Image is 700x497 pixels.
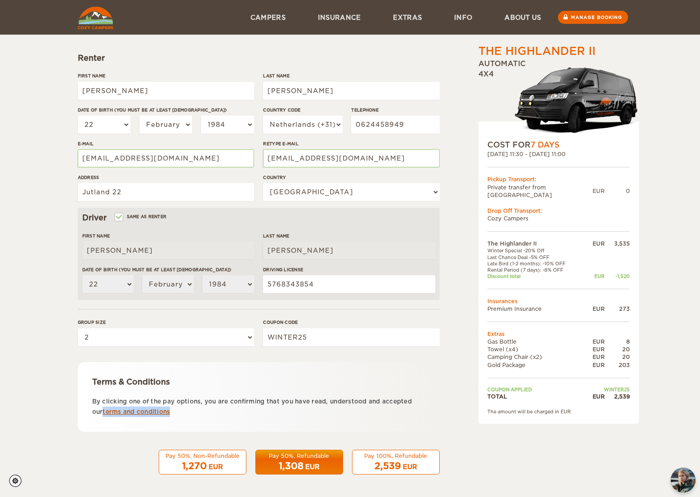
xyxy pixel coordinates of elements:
td: Coupon applied [487,386,584,393]
td: Discount total [487,273,584,279]
label: Same as renter [116,212,167,221]
div: EUR [584,393,604,400]
div: 20 [605,353,630,361]
td: Gas Bottle [487,338,584,345]
div: [DATE] 11:30 - [DATE] 11:00 [487,150,630,158]
a: Manage booking [558,11,628,24]
div: 273 [605,305,630,313]
label: First Name [82,233,254,239]
input: e.g. example@example.com [78,149,254,167]
td: Extras [487,330,630,338]
div: The Highlander II [478,44,596,59]
input: e.g. William [78,82,254,100]
div: Terms & Conditions [92,376,425,387]
td: Late Bird (1-2 months): -10% OFF [487,260,584,267]
div: 203 [605,361,630,369]
td: Winter Special -20% Off [487,247,584,254]
div: EUR [584,345,604,353]
div: EUR [584,273,604,279]
div: EUR [584,305,604,313]
div: 20 [605,345,630,353]
td: Towel (x4) [487,345,584,353]
div: Renter [78,53,440,63]
input: e.g. example@example.com [263,149,439,167]
div: Pay 50%, Refundable [261,452,337,460]
img: Freyja at Cozy Campers [671,468,696,493]
label: Country Code [263,107,342,113]
label: Driving License [263,266,435,273]
div: Automatic 4x4 [478,59,639,139]
label: Address [78,174,254,181]
span: 2,539 [375,461,401,471]
div: The amount will be charged in EUR [487,408,630,415]
input: e.g. 1 234 567 890 [351,116,439,134]
input: e.g. 14789654B [263,275,435,293]
td: WINTER25 [584,386,629,393]
label: E-mail [78,140,254,147]
input: e.g. Smith [263,82,439,100]
div: EUR [584,338,604,345]
div: EUR [209,462,223,471]
div: EUR [584,353,604,361]
td: Premium Insurance [487,305,584,313]
td: Camping Chair (x2) [487,353,584,361]
button: Pay 100%, Refundable 2,539 EUR [352,450,440,475]
div: 2,539 [605,393,630,400]
span: 7 Days [531,140,559,149]
img: Cozy Campers [78,7,113,29]
label: Group size [78,319,254,326]
td: The Highlander II [487,240,584,247]
button: Pay 50%, Refundable 1,308 EUR [255,450,343,475]
label: Retype E-mail [263,140,439,147]
label: Last Name [263,72,439,79]
input: e.g. Street, City, Zip Code [78,183,254,201]
td: Private transfer from [GEOGRAPHIC_DATA] [487,184,593,199]
td: Cozy Campers [487,215,630,222]
label: Date of birth (You must be at least [DEMOGRAPHIC_DATA]) [82,266,254,273]
a: terms and conditions [103,408,170,415]
label: Last Name [263,233,435,239]
img: stor-langur-223.png [514,62,639,139]
label: Date of birth (You must be at least [DEMOGRAPHIC_DATA]) [78,107,254,113]
input: e.g. William [82,242,254,260]
div: -1,520 [605,273,630,279]
td: Gold Package [487,361,584,369]
div: Drop Off Transport: [487,207,630,215]
div: Driver [82,212,435,223]
label: Telephone [351,107,439,113]
td: Last Chance Deal -5% OFF [487,254,584,260]
div: Pay 50%, Non-Refundable [165,452,241,460]
div: COST FOR [487,139,630,150]
button: Pay 50%, Non-Refundable 1,270 EUR [159,450,246,475]
button: chat-button [671,468,696,493]
label: First Name [78,72,254,79]
td: Rental Period (7 days): -8% OFF [487,267,584,273]
div: Pay 100%, Refundable [358,452,434,460]
span: 1,308 [279,461,303,471]
label: Coupon code [263,319,439,326]
div: 8 [605,338,630,345]
div: EUR [305,462,320,471]
div: EUR [584,240,604,247]
div: 0 [605,187,630,195]
p: By clicking one of the pay options, you are confirming that you have read, understood and accepte... [92,396,425,417]
div: Pickup Transport: [487,175,630,183]
span: 1,270 [182,461,207,471]
td: TOTAL [487,393,584,400]
input: e.g. Smith [263,242,435,260]
div: EUR [403,462,417,471]
label: Country [263,174,439,181]
td: Insurances [487,297,630,305]
input: Same as renter [116,215,121,221]
a: Cookie settings [9,475,27,487]
div: EUR [584,361,604,369]
div: 3,535 [605,240,630,247]
div: EUR [593,187,605,195]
